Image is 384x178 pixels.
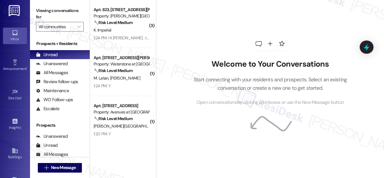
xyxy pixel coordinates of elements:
[39,22,74,32] input: All communities
[38,163,82,173] button: New Message
[94,61,149,67] div: Property: Waterstone at [GEOGRAPHIC_DATA]
[36,106,59,112] div: Escalate
[30,41,90,47] div: Prospects + Residents
[36,79,78,85] div: Review follow-ups
[94,109,149,115] div: Property: Avenues at [GEOGRAPHIC_DATA]
[94,27,111,33] span: K. Imperial
[36,97,73,103] div: WO Follow-ups
[9,5,21,16] img: ResiDesk Logo
[184,59,356,69] h2: Welcome to Your Conversations
[94,116,133,121] strong: 🔧 Risk Level: Medium
[94,55,149,61] div: Apt. [STREET_ADDRESS][PERSON_NAME]
[36,88,69,94] div: Maintenance
[36,6,84,22] label: Viewing conversations for
[27,66,28,70] span: •
[94,68,133,73] strong: 🔧 Risk Level: Medium
[77,24,80,29] i: 
[36,70,68,76] div: All Messages
[94,131,111,137] div: 1:20 PM: Y
[184,75,356,92] p: Start connecting with your residents and prospects. Select an existing conversation or create a n...
[36,142,58,149] div: Unread
[36,52,58,58] div: Unread
[94,103,149,109] div: Apt. [STREET_ADDRESS]
[196,99,344,106] span: Open conversations by clicking on inboxes or use the New Message button
[94,75,110,81] span: M. Latan
[36,61,68,67] div: Unanswered
[94,123,162,129] span: [PERSON_NAME][GEOGRAPHIC_DATA]
[36,133,68,140] div: Unanswered
[94,83,110,89] div: 1:24 PM: Y
[44,165,49,170] i: 
[36,151,68,158] div: All Messages
[30,122,90,128] div: Prospects
[3,87,27,103] a: Site Visit •
[94,20,133,25] strong: 🔧 Risk Level: Medium
[110,75,140,81] span: [PERSON_NAME]
[22,95,22,99] span: •
[21,125,22,129] span: •
[3,146,27,162] a: Buildings
[3,116,27,132] a: Insights •
[94,13,149,19] div: Property: [PERSON_NAME][GEOGRAPHIC_DATA]
[3,28,27,44] a: Inbox
[94,7,149,13] div: Apt. 823, [STREET_ADDRESS][PERSON_NAME]
[51,164,76,171] span: New Message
